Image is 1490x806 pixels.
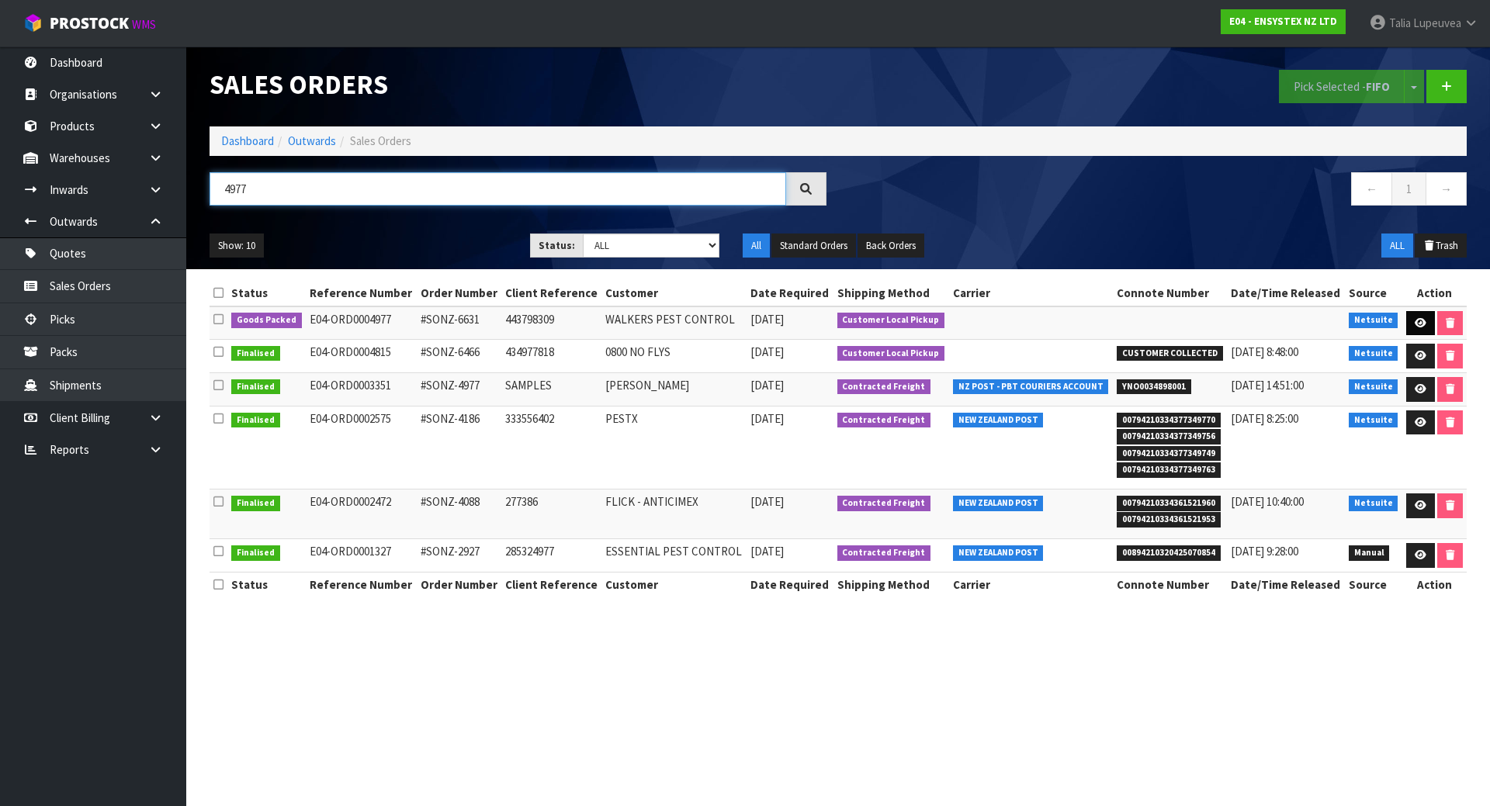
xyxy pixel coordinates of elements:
[1402,573,1467,597] th: Action
[417,306,501,340] td: #SONZ-6631
[1349,413,1398,428] span: Netsuite
[771,233,856,258] button: Standard Orders
[231,313,302,328] span: Goods Packed
[501,539,602,573] td: 285324977
[417,373,501,406] td: #SONZ-4977
[837,413,931,428] span: Contracted Freight
[227,573,306,597] th: Status
[1279,70,1405,103] button: Pick Selected -FIFO
[227,281,306,306] th: Status
[501,489,602,539] td: 277386
[539,239,575,252] strong: Status:
[417,539,501,573] td: #SONZ-2927
[1366,79,1390,94] strong: FIFO
[743,233,770,258] button: All
[221,133,274,148] a: Dashboard
[750,494,784,509] span: [DATE]
[601,489,747,539] td: FLICK - ANTICIMEX
[858,233,924,258] button: Back Orders
[417,340,501,373] td: #SONZ-6466
[601,539,747,573] td: ESSENTIAL PEST CONTROL
[417,406,501,489] td: #SONZ-4186
[837,313,945,328] span: Customer Local Pickup
[1349,379,1398,395] span: Netsuite
[1349,346,1398,361] span: Netsuite
[1402,281,1467,306] th: Action
[1391,172,1426,206] a: 1
[210,172,786,206] input: Search sales orders
[1227,281,1345,306] th: Date/Time Released
[1351,172,1392,206] a: ←
[953,496,1044,511] span: NEW ZEALAND POST
[1349,545,1390,561] span: Manual
[601,406,747,489] td: PESTX
[306,573,417,597] th: Reference Number
[417,489,501,539] td: #SONZ-4088
[306,373,417,406] td: E04-ORD0003351
[501,340,602,373] td: 434977818
[1117,496,1221,511] span: 00794210334361521960
[1231,544,1298,559] span: [DATE] 9:28:00
[833,281,949,306] th: Shipping Method
[306,306,417,340] td: E04-ORD0004977
[231,379,280,395] span: Finalised
[1349,496,1398,511] span: Netsuite
[601,281,747,306] th: Customer
[1381,233,1413,258] button: ALL
[1231,378,1304,393] span: [DATE] 14:51:00
[1113,281,1227,306] th: Connote Number
[1117,413,1221,428] span: 00794210334377349770
[1221,9,1346,34] a: E04 - ENSYSTEX NZ LTD
[747,281,833,306] th: Date Required
[601,306,747,340] td: WALKERS PEST CONTROL
[1229,15,1337,28] strong: E04 - ENSYSTEX NZ LTD
[837,379,931,395] span: Contracted Freight
[953,413,1044,428] span: NEW ZEALAND POST
[1117,462,1221,478] span: 00794210334377349763
[837,496,931,511] span: Contracted Freight
[601,373,747,406] td: [PERSON_NAME]
[306,489,417,539] td: E04-ORD0002472
[1389,16,1411,30] span: Talia
[750,344,784,359] span: [DATE]
[949,573,1113,597] th: Carrier
[750,378,784,393] span: [DATE]
[747,573,833,597] th: Date Required
[750,411,784,426] span: [DATE]
[601,340,747,373] td: 0800 NO FLYS
[833,573,949,597] th: Shipping Method
[132,17,156,32] small: WMS
[1231,344,1298,359] span: [DATE] 8:48:00
[288,133,336,148] a: Outwards
[1117,446,1221,462] span: 00794210334377349749
[231,413,280,428] span: Finalised
[953,379,1109,395] span: NZ POST - PBT COURIERS ACCOUNT
[501,306,602,340] td: 443798309
[23,13,43,33] img: cube-alt.png
[1426,172,1467,206] a: →
[501,373,602,406] td: SAMPLES
[350,133,411,148] span: Sales Orders
[1345,573,1402,597] th: Source
[1117,346,1223,361] span: CUSTOMER COLLECTED
[501,281,602,306] th: Client Reference
[1117,545,1221,561] span: 00894210320425070854
[417,281,501,306] th: Order Number
[231,346,280,361] span: Finalised
[231,496,280,511] span: Finalised
[306,281,417,306] th: Reference Number
[750,544,784,559] span: [DATE]
[50,13,129,33] span: ProStock
[501,573,602,597] th: Client Reference
[750,312,784,327] span: [DATE]
[1231,494,1304,509] span: [DATE] 10:40:00
[1231,411,1298,426] span: [DATE] 8:25:00
[1227,573,1345,597] th: Date/Time Released
[210,70,826,99] h1: Sales Orders
[306,406,417,489] td: E04-ORD0002575
[850,172,1467,210] nav: Page navigation
[1415,233,1467,258] button: Trash
[1113,573,1227,597] th: Connote Number
[306,340,417,373] td: E04-ORD0004815
[306,539,417,573] td: E04-ORD0001327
